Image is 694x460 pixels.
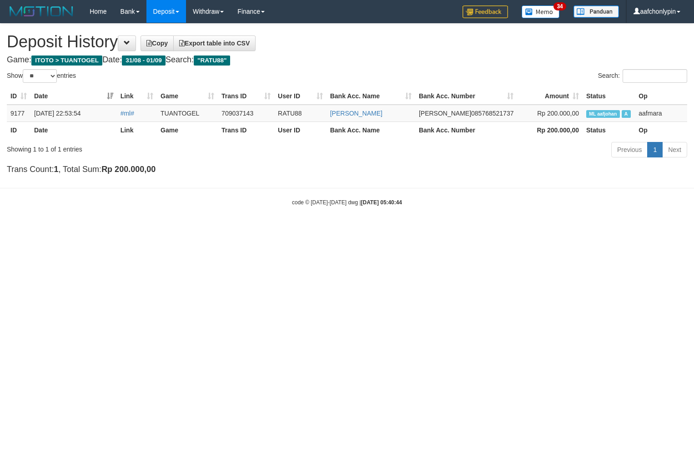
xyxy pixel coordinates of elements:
[30,121,117,138] th: Date
[537,110,579,117] span: Rp 200.000,00
[330,110,382,117] a: [PERSON_NAME]
[30,105,117,122] td: [DATE] 22:53:54
[179,40,250,47] span: Export table into CSV
[218,88,274,105] th: Trans ID: activate to sort column ascending
[173,35,256,51] a: Export table into CSV
[7,165,687,174] h4: Trans Count: , Total Sum:
[31,56,102,66] span: ITOTO > TUANTOGEL
[415,105,518,122] td: 085768521737
[157,88,218,105] th: Game: activate to sort column ascending
[361,199,402,206] strong: [DATE] 05:40:44
[54,165,58,174] strong: 1
[583,121,635,138] th: Status
[7,56,687,65] h4: Game: Date: Search:
[573,5,619,18] img: panduan.png
[218,121,274,138] th: Trans ID
[415,121,518,138] th: Bank Acc. Number
[537,126,579,134] strong: Rp 200.000,00
[419,110,471,117] span: [PERSON_NAME]
[522,5,560,18] img: Button%20Memo.svg
[117,121,157,138] th: Link
[635,121,687,138] th: Op
[583,88,635,105] th: Status
[635,88,687,105] th: Op
[274,88,327,105] th: User ID: activate to sort column ascending
[30,88,117,105] th: Date: activate to sort column ascending
[622,110,631,118] span: Approved
[611,142,648,157] a: Previous
[327,88,415,105] th: Bank Acc. Name: activate to sort column ascending
[157,105,218,122] td: TUANTOGEL
[7,141,282,154] div: Showing 1 to 1 of 1 entries
[553,2,566,10] span: 34
[146,40,168,47] span: Copy
[292,199,402,206] small: code © [DATE]-[DATE] dwg |
[218,105,274,122] td: 709037143
[23,69,57,83] select: Showentries
[117,88,157,105] th: Link: activate to sort column ascending
[7,121,30,138] th: ID
[415,88,518,105] th: Bank Acc. Number: activate to sort column ascending
[122,56,166,66] span: 31/08 - 01/09
[586,110,620,118] span: Manually Linked by aafjohan
[517,88,583,105] th: Amount: activate to sort column ascending
[327,121,415,138] th: Bank Acc. Name
[7,33,687,51] h1: Deposit History
[598,69,687,83] label: Search:
[141,35,174,51] a: Copy
[7,5,76,18] img: MOTION_logo.png
[7,105,30,122] td: 9177
[157,121,218,138] th: Game
[7,69,76,83] label: Show entries
[635,105,687,122] td: aafmara
[194,56,231,66] span: "RATU88"
[274,121,327,138] th: User ID
[121,110,134,117] a: #ml#
[623,69,687,83] input: Search:
[463,5,508,18] img: Feedback.jpg
[274,105,327,122] td: RATU88
[647,142,663,157] a: 1
[101,165,156,174] strong: Rp 200.000,00
[7,88,30,105] th: ID: activate to sort column ascending
[662,142,687,157] a: Next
